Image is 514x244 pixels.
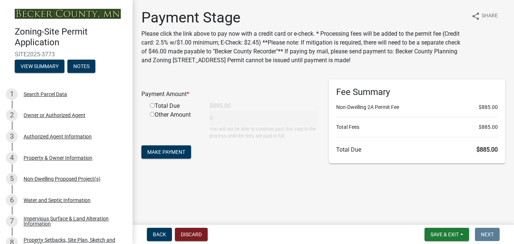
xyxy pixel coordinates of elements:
[6,194,18,206] div: 6
[481,231,494,237] span: Next
[15,64,64,70] wm-modal-confirm: Summary
[144,110,204,139] div: Other Amount
[175,228,208,241] button: Discard
[6,109,18,121] div: 2
[24,113,85,118] div: Owner or Authorized Agent
[6,131,18,142] div: 3
[153,231,166,237] span: Back
[24,216,121,226] div: Impervious Surface & Land Alteration Information
[425,228,469,241] button: Save & Exit
[482,12,498,21] span: Share
[336,87,498,98] h6: Fee Summary
[6,152,18,164] div: 4
[6,215,18,227] div: 7
[144,102,204,110] div: Total Due
[67,60,95,73] button: Notes
[471,12,480,21] i: share
[15,26,127,48] h4: Zoning-Site Permit Application
[147,228,172,241] button: Back
[15,9,121,19] img: Becker County, Minnesota
[479,103,498,111] span: $885.00
[24,134,92,139] div: Authorized Agent Information
[336,123,498,131] li: Total Fees
[141,9,465,26] h1: Payment Stage
[476,146,498,153] span: $885.00
[6,173,18,185] div: 5
[67,64,95,70] wm-modal-confirm: Notes
[147,149,185,155] span: Make Payment
[336,103,498,111] li: Non-Dwelling 2A Permit Fee
[430,231,459,237] span: Save & Exit
[24,92,67,97] div: Search Parcel Data
[475,228,500,241] button: Next
[336,146,498,153] h6: Total Due
[24,198,91,203] div: Water and Septic Information
[15,51,118,58] span: SITE2025-3773
[136,90,323,99] div: Payment Amount
[465,9,504,23] button: shareShare
[141,145,191,159] button: Make Payment
[24,155,92,160] div: Property & Owner Information
[6,88,18,100] div: 1
[141,29,465,65] p: Please click the link above to pay now with a credit card or e-check. * Processing fees will be a...
[24,176,101,181] div: Non-Dwelling Proposed Project(s)
[479,123,498,131] span: $885.00
[15,60,64,73] button: View Summary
